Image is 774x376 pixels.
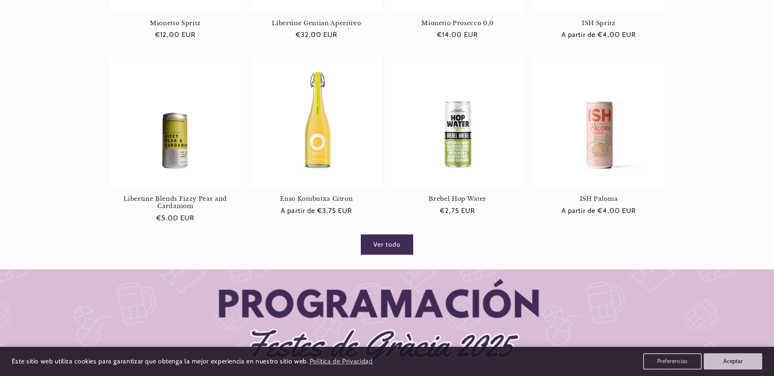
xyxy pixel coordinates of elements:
a: Brebel Hop Water [392,195,523,202]
a: Libertine Gentian Aperitivo [251,19,382,27]
a: ISH Paloma [533,195,664,202]
a: Enso Kombutxa Citron [251,195,382,202]
a: Mionetto Spritz [110,19,241,27]
a: Ver todos los productos de la colección Festas de Gracias [361,234,413,254]
a: ISH Spritz [533,19,664,27]
a: Mionetto Prosecco 0,0 [392,19,523,27]
button: Aceptar [704,353,762,370]
span: Este sitio web utiliza cookies para garantizar que obtenga la mejor experiencia en nuestro sitio ... [12,357,308,365]
a: Libertine Blends Fizzy Pear and Cardamom [110,195,241,210]
button: Preferencias [643,353,702,370]
a: Política de Privacidad (opens in a new tab) [308,355,374,369]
